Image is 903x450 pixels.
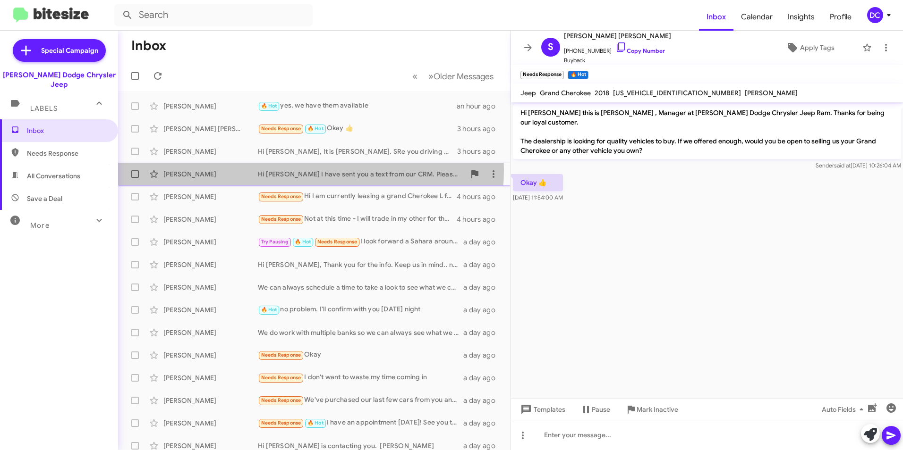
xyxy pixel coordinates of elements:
span: 🔥 Hot [307,125,324,132]
span: Templates [519,401,565,418]
button: DC [859,7,893,23]
div: [PERSON_NAME] [163,373,258,383]
span: Needs Response [261,375,301,381]
span: More [30,221,50,230]
div: [PERSON_NAME] [163,215,258,224]
div: an hour ago [457,101,503,111]
div: Okay 👍 [258,123,457,134]
span: Try Pausing [261,239,289,245]
div: a day ago [463,418,503,428]
span: Needs Response [261,352,301,358]
div: 4 hours ago [457,192,503,201]
div: a day ago [463,350,503,360]
div: a day ago [463,328,503,337]
div: I look forward a Sahara around 30k [258,236,463,247]
div: [PERSON_NAME] [163,237,258,247]
div: [PERSON_NAME] [163,147,258,156]
span: Auto Fields [822,401,867,418]
span: [DATE] 11:54:00 AM [513,194,563,201]
span: Needs Response [317,239,358,245]
nav: Page navigation example [407,67,499,86]
button: Templates [511,401,573,418]
a: Special Campaign [13,39,106,62]
span: Pause [592,401,610,418]
span: Save a Deal [27,194,62,203]
span: [US_VEHICLE_IDENTIFICATION_NUMBER] [613,89,741,97]
span: Needs Response [261,420,301,426]
a: Calendar [733,3,780,31]
div: a day ago [463,305,503,315]
div: yes, we have them available [258,100,457,111]
span: [PHONE_NUMBER] [564,42,671,56]
a: Inbox [699,3,733,31]
div: Hi [PERSON_NAME], Thank you for the info. Keep us in mind.. nie;[DOMAIN_NAME]....Hope to see you ... [258,260,463,269]
div: no problem. I'll confirm with you [DATE] night [258,304,463,315]
span: S [548,40,554,55]
span: « [412,70,417,82]
h1: Inbox [131,38,166,53]
div: [PERSON_NAME] [163,260,258,269]
span: Buyback [564,56,671,65]
span: Needs Response [27,149,107,158]
a: Insights [780,3,822,31]
span: Apply Tags [800,39,835,56]
span: Needs Response [261,125,301,132]
div: [PERSON_NAME] [163,328,258,337]
div: Hi [PERSON_NAME], It is [PERSON_NAME]. SRe you driving a 2017 Grand Cherokee? [258,147,457,156]
span: Jeep [520,89,536,97]
span: Grand Cherokee [540,89,591,97]
button: Apply Tags [762,39,858,56]
div: [PERSON_NAME] [163,169,258,179]
div: DC [867,7,883,23]
a: Profile [822,3,859,31]
button: Previous [407,67,423,86]
div: Hi I am currently leasing a grand Cherokee L from [PERSON_NAME] jeep dodge [258,191,457,202]
span: 🔥 Hot [295,239,311,245]
div: [PERSON_NAME] [163,101,258,111]
span: Older Messages [434,71,494,82]
div: [PERSON_NAME] [163,305,258,315]
small: 🔥 Hot [568,71,588,79]
div: Hi [PERSON_NAME] I have sent you a text from our CRM. Please read and text back Thank you [PERSON... [258,169,465,179]
span: Sender [DATE] 10:26:04 AM [816,162,901,169]
div: a day ago [463,373,503,383]
div: We've purchased our last few cars from you and would have liked to continue but are limited at th... [258,395,463,406]
div: a day ago [463,396,503,405]
p: Hi [PERSON_NAME] this is [PERSON_NAME] , Manager at [PERSON_NAME] Dodge Chrysler Jeep Ram. Thanks... [513,104,901,159]
button: Mark Inactive [618,401,686,418]
div: [PERSON_NAME] [163,396,258,405]
span: Needs Response [261,193,301,200]
div: We do work with multiple banks so we can always see what we can do for you when you come in. Did ... [258,328,463,337]
div: [PERSON_NAME] [163,350,258,360]
span: 🔥 Hot [261,103,277,109]
span: 🔥 Hot [307,420,324,426]
span: said at [834,162,851,169]
div: [PERSON_NAME] [163,192,258,201]
span: Needs Response [261,216,301,222]
span: Inbox [27,126,107,135]
div: I have an appointment [DATE]! See you then. Thanks so much :-) [258,417,463,428]
div: [PERSON_NAME] [163,283,258,292]
div: a day ago [463,237,503,247]
span: 2018 [595,89,609,97]
input: Search [114,4,313,26]
div: Okay [258,350,463,360]
span: All Conversations [27,171,80,181]
button: Auto Fields [814,401,875,418]
p: Okay 👍 [513,174,563,191]
span: 🔥 Hot [261,307,277,313]
span: Labels [30,104,58,113]
div: We can always schedule a time to take a look to see what we can do for you. Let me know if you wo... [258,283,463,292]
div: 3 hours ago [457,147,503,156]
span: [PERSON_NAME] [PERSON_NAME] [564,30,671,42]
div: I don't want to waste my time coming in [258,372,463,383]
span: Needs Response [261,397,301,403]
span: Mark Inactive [637,401,678,418]
span: » [428,70,434,82]
div: [PERSON_NAME] [PERSON_NAME] [163,124,258,133]
div: Not at this time - I will trade in my other for the new one I discussed with [PERSON_NAME] [258,214,457,225]
button: Pause [573,401,618,418]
